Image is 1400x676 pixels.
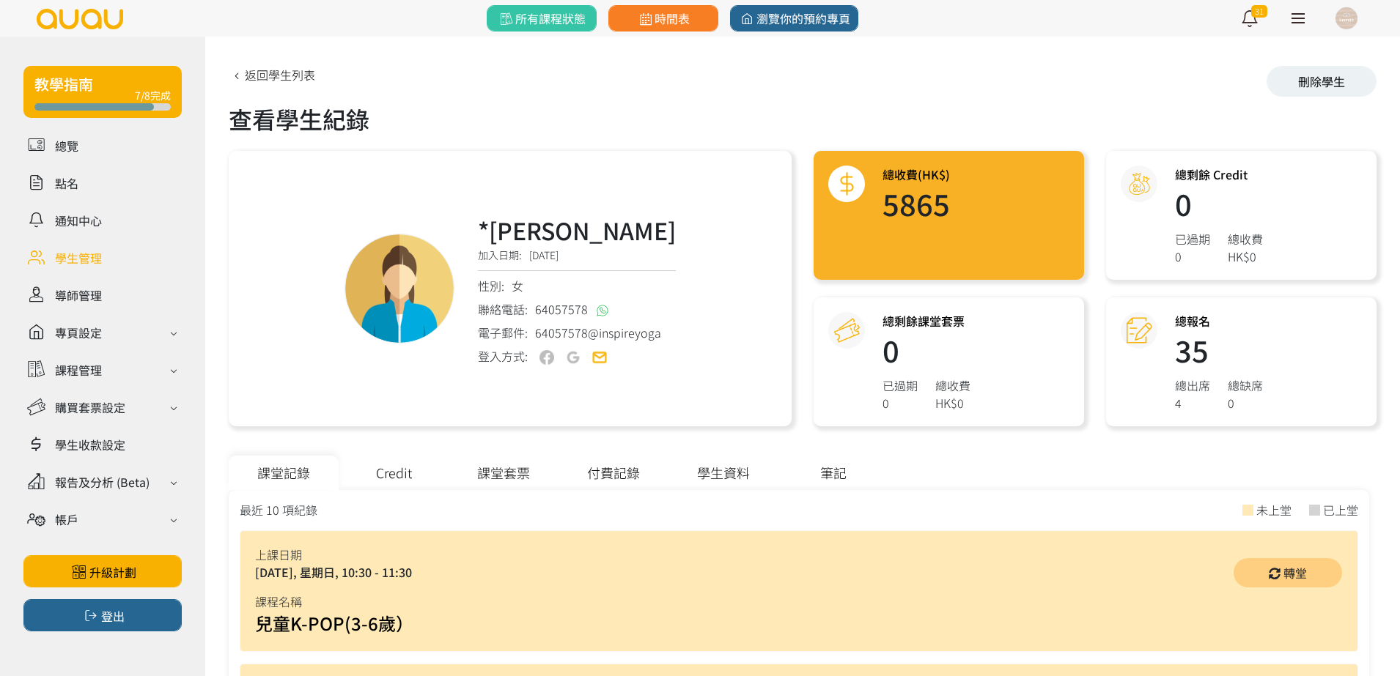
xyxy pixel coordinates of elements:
[478,324,676,341] div: 電子郵件:
[1323,501,1358,519] div: 已上堂
[592,350,607,365] img: user-email-on.png
[35,9,125,29] img: logo.svg
[229,101,1377,136] div: 查看學生紀錄
[255,610,413,636] a: 兒童K-POP(3-6歲）
[478,212,676,248] h3: *[PERSON_NAME]
[1175,394,1210,412] div: 4
[55,398,125,416] div: 購買套票設定
[512,277,523,294] span: 女
[478,248,676,271] div: 加入日期:
[529,248,559,262] span: [DATE]
[1228,230,1263,248] div: 總收費
[1228,376,1263,394] div: 總缺席
[1233,557,1343,588] a: 轉堂
[1175,248,1210,265] div: 0
[935,394,970,412] div: HK$0
[255,563,413,581] div: [DATE], 星期日, 10:30 - 11:30
[255,546,413,563] div: 上課日期
[1256,501,1292,519] div: 未上堂
[535,300,588,318] span: 64057578
[1127,171,1152,197] img: credit@2x.png
[478,347,528,365] div: 登入方式:
[339,456,449,490] div: Credit
[883,376,918,394] div: 已過期
[240,501,317,519] div: 最近 10 項紀錄
[608,5,718,31] a: 時間表
[1228,394,1263,412] div: 0
[668,456,778,490] div: 學生資料
[935,376,970,394] div: 總收費
[1175,312,1263,330] h3: 總報名
[883,189,950,218] h1: 5865
[497,10,586,27] span: 所有課程狀態
[883,394,918,412] div: 0
[1175,376,1210,394] div: 總出席
[1228,248,1263,265] div: HK$0
[1175,189,1263,218] h1: 0
[23,599,182,631] button: 登出
[738,10,850,27] span: 瀏覽你的預約專頁
[255,593,413,610] div: 課程名稱
[778,456,888,490] div: 筆記
[478,300,676,318] div: 聯絡電話:
[55,324,102,341] div: 專頁設定
[55,361,102,379] div: 課程管理
[566,350,581,365] img: user-google-off.png
[883,335,970,365] h1: 0
[1175,166,1263,183] h3: 總剩餘 Credit
[834,318,860,343] img: courseCredit@2x.png
[559,456,668,490] div: 付費記錄
[730,5,858,31] a: 瀏覽你的預約專頁
[597,305,608,316] img: whatsapp@2x.png
[487,5,597,31] a: 所有課程狀態
[883,312,970,330] h3: 總剩餘課堂套票
[1175,230,1210,248] div: 已過期
[229,456,339,490] div: 課堂記錄
[55,510,78,528] div: 帳戶
[478,277,676,294] div: 性別:
[23,555,182,587] a: 升級計劃
[1267,66,1377,97] div: 刪除學生
[636,10,690,27] span: 時間表
[1127,318,1152,343] img: attendance@2x.png
[1251,5,1267,18] span: 31
[535,324,661,341] span: 64057578@inspireyoga
[834,171,860,197] img: total@2x.png
[229,66,315,83] a: 返回學生列表
[1175,335,1263,365] h1: 35
[883,166,950,183] h3: 總收費(HK$)
[539,350,554,365] img: user-fb-off.png
[55,473,150,491] div: 報告及分析 (Beta)
[449,456,559,490] div: 課堂套票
